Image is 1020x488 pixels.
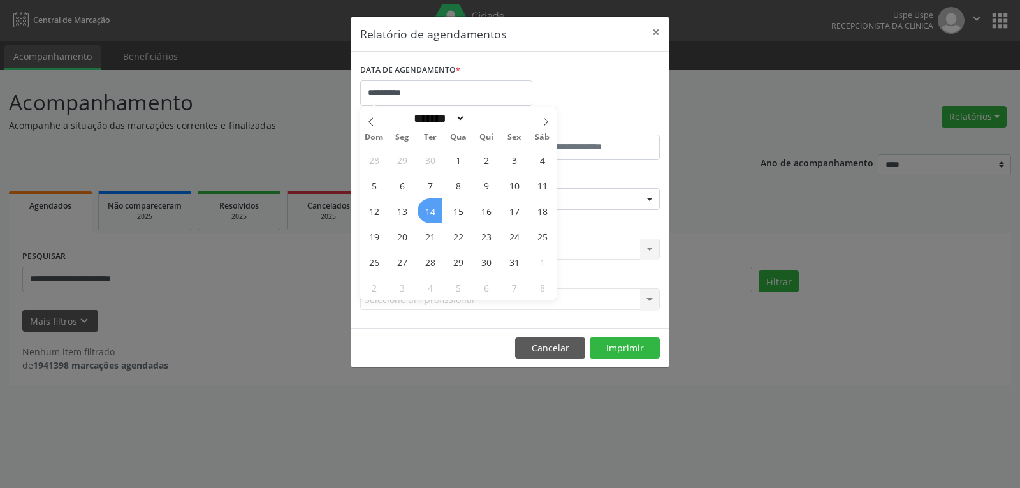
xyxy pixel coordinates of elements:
button: Imprimir [590,337,660,359]
span: Outubro 29, 2025 [446,249,470,274]
span: Outubro 5, 2025 [361,173,386,198]
span: Outubro 7, 2025 [418,173,442,198]
span: Outubro 1, 2025 [446,147,470,172]
span: Novembro 6, 2025 [474,275,499,300]
button: Close [643,17,669,48]
input: Year [465,112,507,125]
span: Outubro 18, 2025 [530,198,555,223]
span: Outubro 12, 2025 [361,198,386,223]
span: Outubro 23, 2025 [474,224,499,249]
span: Novembro 5, 2025 [446,275,470,300]
span: Setembro 29, 2025 [390,147,414,172]
span: Novembro 3, 2025 [390,275,414,300]
span: Outubro 8, 2025 [446,173,470,198]
span: Novembro 8, 2025 [530,275,555,300]
span: Novembro 7, 2025 [502,275,527,300]
span: Ter [416,133,444,142]
span: Outubro 13, 2025 [390,198,414,223]
span: Outubro 31, 2025 [502,249,527,274]
span: Outubro 25, 2025 [530,224,555,249]
span: Qui [472,133,500,142]
span: Outubro 6, 2025 [390,173,414,198]
span: Outubro 15, 2025 [446,198,470,223]
span: Outubro 27, 2025 [390,249,414,274]
span: Outubro 4, 2025 [530,147,555,172]
span: Outubro 14, 2025 [418,198,442,223]
span: Outubro 10, 2025 [502,173,527,198]
select: Month [409,112,465,125]
span: Outubro 20, 2025 [390,224,414,249]
span: Outubro 11, 2025 [530,173,555,198]
span: Outubro 21, 2025 [418,224,442,249]
span: Outubro 30, 2025 [474,249,499,274]
span: Outubro 24, 2025 [502,224,527,249]
span: Outubro 9, 2025 [474,173,499,198]
span: Novembro 1, 2025 [530,249,555,274]
h5: Relatório de agendamentos [360,26,506,42]
span: Outubro 3, 2025 [502,147,527,172]
span: Outubro 22, 2025 [446,224,470,249]
span: Outubro 19, 2025 [361,224,386,249]
span: Setembro 30, 2025 [418,147,442,172]
span: Outubro 16, 2025 [474,198,499,223]
button: Cancelar [515,337,585,359]
span: Seg [388,133,416,142]
span: Outubro 26, 2025 [361,249,386,274]
span: Outubro 2, 2025 [474,147,499,172]
span: Outubro 28, 2025 [418,249,442,274]
span: Outubro 17, 2025 [502,198,527,223]
span: Novembro 4, 2025 [418,275,442,300]
span: Sáb [528,133,557,142]
span: Sex [500,133,528,142]
label: ATÉ [513,115,660,135]
span: Dom [360,133,388,142]
span: Setembro 28, 2025 [361,147,386,172]
span: Novembro 2, 2025 [361,275,386,300]
label: DATA DE AGENDAMENTO [360,61,460,80]
span: Qua [444,133,472,142]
